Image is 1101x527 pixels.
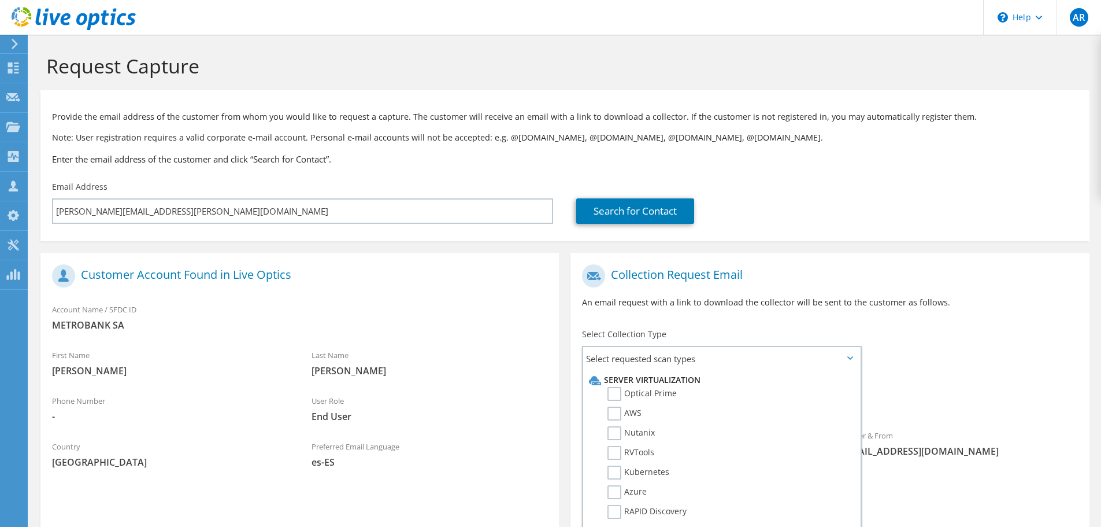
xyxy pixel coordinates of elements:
div: First Name [40,343,300,383]
span: Select requested scan types [583,347,860,370]
label: Optical Prime [607,387,677,401]
h1: Request Capture [46,54,1078,78]
p: Note: User registration requires a valid corporate e-mail account. Personal e-mail accounts will ... [52,131,1078,144]
span: [GEOGRAPHIC_DATA] [52,456,288,469]
div: Requested Collections [570,375,1089,418]
p: An email request with a link to download the collector will be sent to the customer as follows. [582,296,1077,309]
span: [PERSON_NAME] [312,364,548,377]
span: AR [1070,8,1088,27]
a: Search for Contact [576,198,694,224]
label: Nutanix [607,426,655,440]
label: Select Collection Type [582,329,666,340]
div: Account Name / SFDC ID [40,297,559,337]
li: Server Virtualization [586,373,854,387]
h3: Enter the email address of the customer and click “Search for Contact”. [52,153,1078,165]
label: Email Address [52,181,107,193]
div: Sender & From [830,423,1089,463]
span: End User [312,410,548,423]
label: RAPID Discovery [607,505,687,519]
h1: Customer Account Found in Live Optics [52,264,542,288]
div: CC & Reply To [570,482,1089,522]
div: Preferred Email Language [300,434,559,474]
h1: Collection Request Email [582,264,1072,288]
div: Last Name [300,343,559,383]
span: es-ES [312,456,548,469]
span: [EMAIL_ADDRESS][DOMAIN_NAME] [841,445,1078,458]
div: Country [40,434,300,474]
div: To [570,423,830,476]
label: Kubernetes [607,466,669,480]
label: Azure [607,485,647,499]
p: Provide the email address of the customer from whom you would like to request a capture. The cust... [52,110,1078,123]
span: METROBANK SA [52,319,547,331]
div: Phone Number [40,389,300,429]
svg: \n [998,12,1008,23]
span: - [52,410,288,423]
div: User Role [300,389,559,429]
label: AWS [607,407,642,421]
span: [PERSON_NAME] [52,364,288,377]
label: RVTools [607,446,654,460]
